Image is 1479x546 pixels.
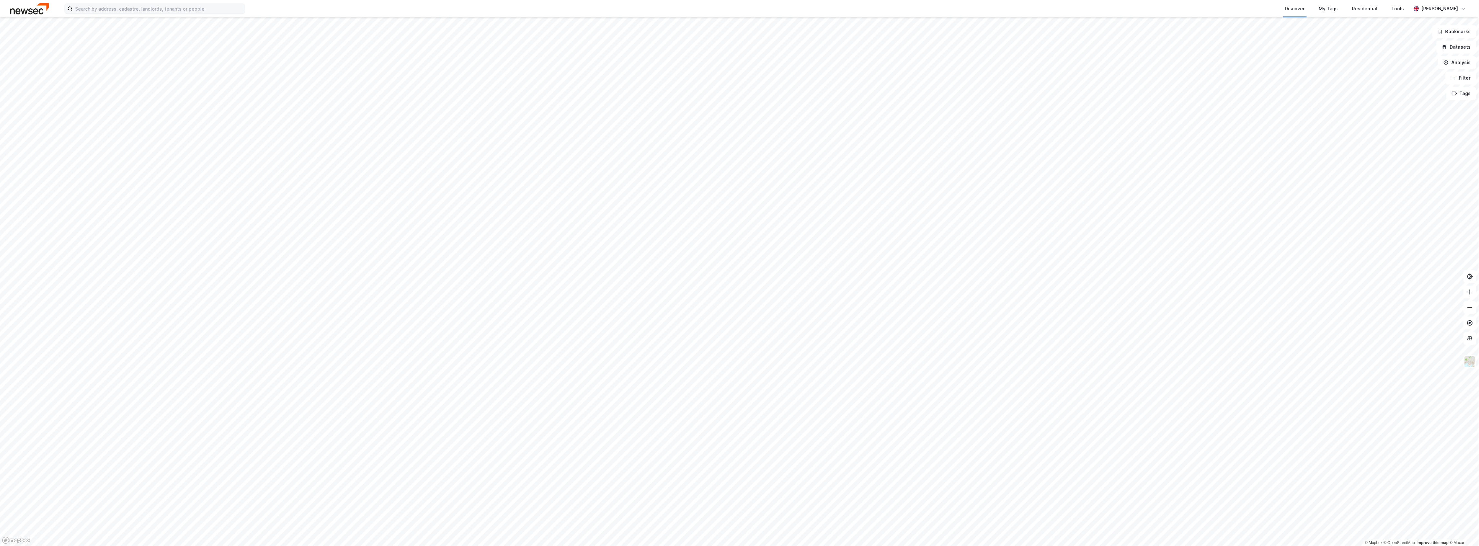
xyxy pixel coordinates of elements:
div: [PERSON_NAME] [1422,5,1458,13]
input: Search by address, cadastre, landlords, tenants or people [73,4,245,14]
div: Kontrollprogram for chat [1447,515,1479,546]
div: Discover [1285,5,1305,13]
div: Tools [1392,5,1404,13]
div: Residential [1352,5,1377,13]
iframe: Chat Widget [1447,515,1479,546]
div: My Tags [1319,5,1338,13]
img: newsec-logo.f6e21ccffca1b3a03d2d.png [10,3,49,14]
